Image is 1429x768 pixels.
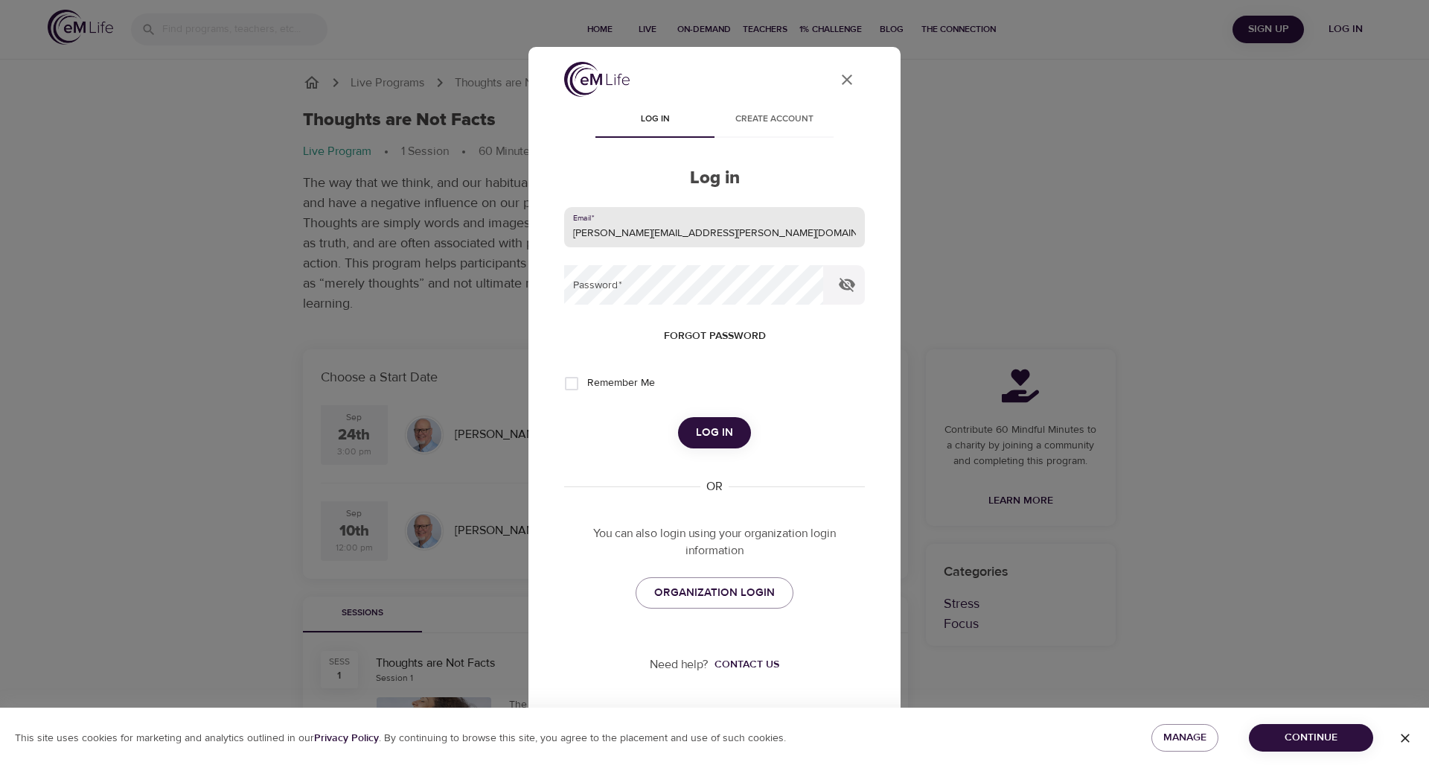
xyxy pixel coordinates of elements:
[564,102,865,138] div: disabled tabs example
[829,62,865,98] button: close
[696,423,733,442] span: Log in
[604,112,706,127] span: Log in
[723,112,825,127] span: Create account
[314,731,379,745] b: Privacy Policy
[678,417,751,448] button: Log in
[709,657,779,672] a: Contact us
[700,478,729,495] div: OR
[654,583,775,603] span: ORGANIZATION LOGIN
[714,657,779,672] div: Contact us
[564,168,865,189] h2: Log in
[1261,729,1361,747] span: Continue
[664,327,766,346] span: Forgot password
[636,577,793,609] a: ORGANIZATION LOGIN
[564,62,630,97] img: logo
[564,525,865,559] p: You can also login using your organization login information
[587,375,655,391] span: Remember Me
[650,656,709,673] p: Need help?
[658,323,772,350] button: Forgot password
[1163,729,1206,747] span: Manage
